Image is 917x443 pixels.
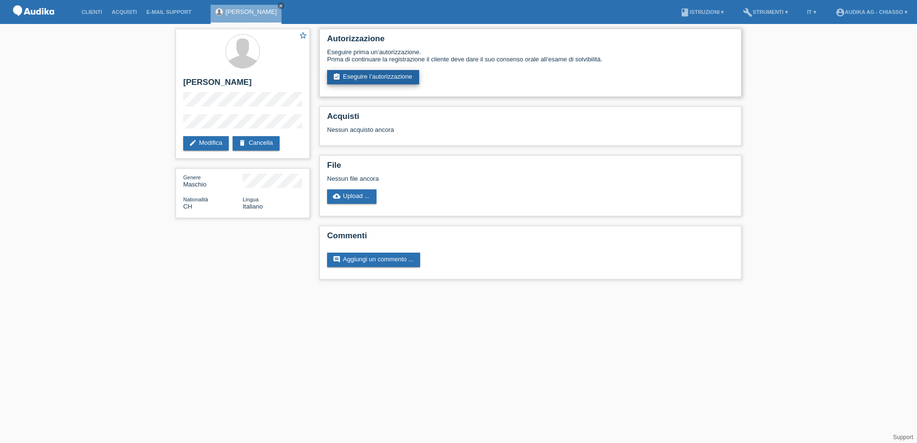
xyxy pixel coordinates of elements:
a: [PERSON_NAME] [225,8,277,15]
div: Maschio [183,174,243,188]
i: assignment_turned_in [333,73,341,81]
i: comment [333,256,341,263]
a: POS — MF Group [10,19,58,26]
a: deleteCancella [233,136,280,151]
i: star_border [299,31,307,40]
a: bookIstruzioni ▾ [675,9,729,15]
i: cloud_upload [333,192,341,200]
a: Support [893,434,913,441]
i: build [743,8,752,17]
a: buildStrumenti ▾ [738,9,792,15]
div: Nessun acquisto ancora [327,126,734,140]
i: account_circle [835,8,845,17]
a: Clienti [77,9,107,15]
span: Svizzera [183,203,192,210]
i: edit [189,139,197,147]
a: account_circleAudika AG - Chiasso ▾ [831,9,912,15]
a: assignment_turned_inEseguire l’autorizzazione [327,70,419,84]
i: close [279,3,283,8]
span: Nationalità [183,197,208,202]
a: IT ▾ [802,9,821,15]
h2: Autorizzazione [327,34,734,48]
span: Italiano [243,203,263,210]
a: editModifica [183,136,229,151]
i: delete [238,139,246,147]
h2: [PERSON_NAME] [183,78,302,92]
span: Lingua [243,197,259,202]
h2: File [327,161,734,175]
h2: Commenti [327,231,734,245]
div: Nessun file ancora [327,175,620,182]
a: cloud_uploadUpload ... [327,189,376,204]
h2: Acquisti [327,112,734,126]
div: Eseguire prima un’autorizzazione. Prima di continuare la registrazione il cliente deve dare il su... [327,48,734,63]
a: close [278,2,284,9]
a: Acquisti [107,9,142,15]
a: star_border [299,31,307,41]
i: book [680,8,690,17]
a: commentAggiungi un commento ... [327,253,420,267]
a: E-mail Support [141,9,196,15]
span: Genere [183,175,201,180]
